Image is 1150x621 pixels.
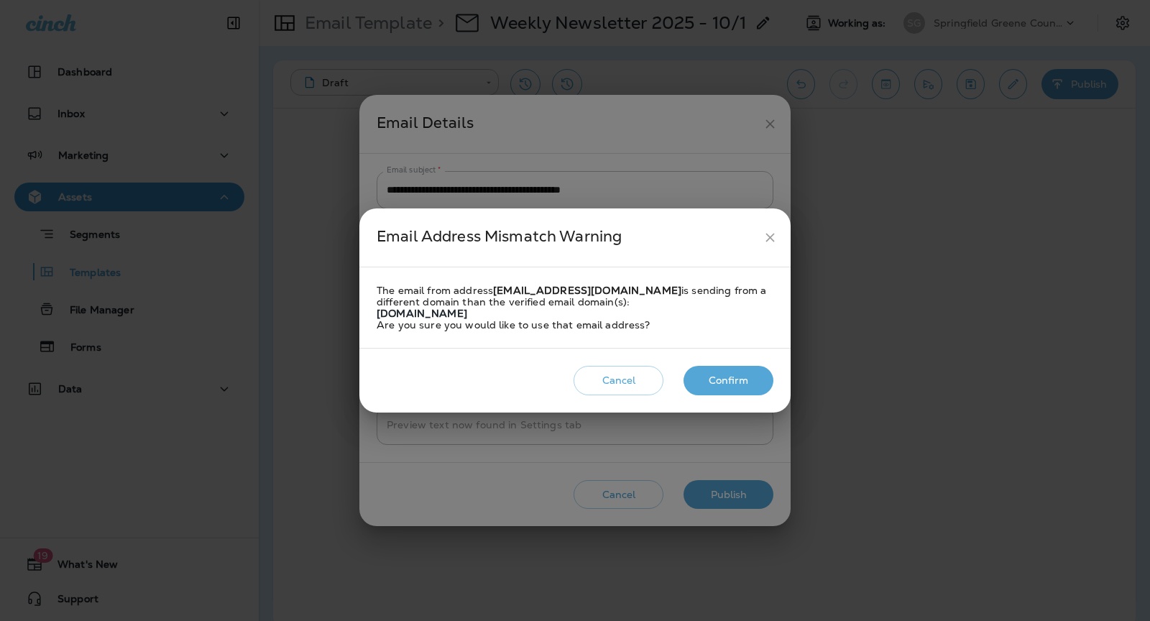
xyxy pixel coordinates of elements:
[684,366,773,395] button: Confirm
[377,285,773,331] div: The email from address is sending from a different domain than the verified email domain(s): Are ...
[377,307,467,320] strong: [DOMAIN_NAME]
[493,284,681,297] strong: [EMAIL_ADDRESS][DOMAIN_NAME]
[574,366,663,395] button: Cancel
[757,224,783,251] button: close
[377,224,757,251] div: Email Address Mismatch Warning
